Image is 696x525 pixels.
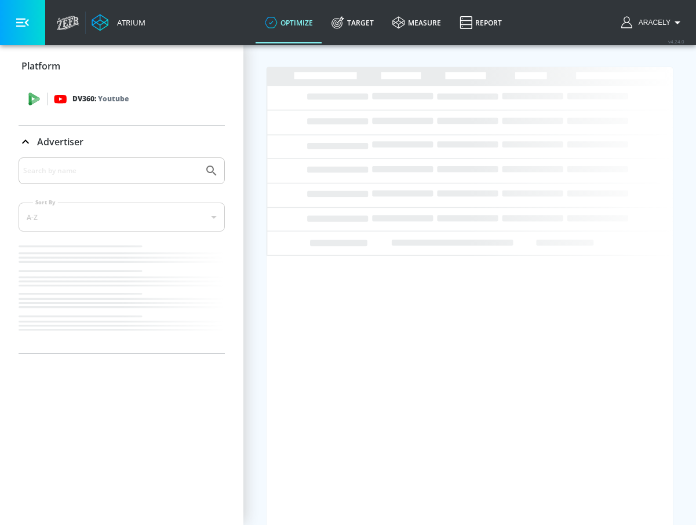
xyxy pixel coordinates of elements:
[98,93,129,105] p: Youtube
[19,82,225,116] div: DV360: Youtube
[256,2,322,43] a: optimize
[19,126,225,158] div: Advertiser
[37,135,83,148] p: Advertiser
[19,157,225,353] div: Advertiser
[322,2,383,43] a: Target
[23,163,199,178] input: Search by name
[19,241,225,353] nav: list of Advertiser
[21,60,60,72] p: Platform
[383,2,450,43] a: measure
[33,199,58,206] label: Sort By
[634,19,671,27] span: login as: aracely.alvarenga@zefr.com
[112,17,145,28] div: Atrium
[450,2,511,43] a: Report
[19,50,225,82] div: Platform
[19,203,225,232] div: A-Z
[92,14,145,31] a: Atrium
[72,93,129,105] p: DV360:
[668,38,684,45] span: v 4.24.0
[621,16,684,30] button: Aracely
